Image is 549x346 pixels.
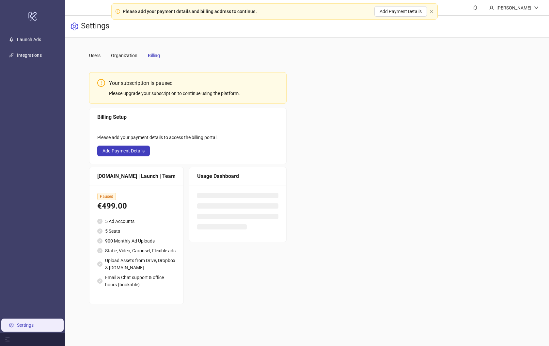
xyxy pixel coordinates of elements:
[97,228,176,235] li: 5 Seats
[97,79,105,87] span: exclamation-circle
[97,248,102,253] span: check-circle
[17,37,41,42] a: Launch Ads
[97,146,150,156] button: Add Payment Details
[97,257,176,271] li: Upload Assets from Drive, Dropbox & [DOMAIN_NAME]
[534,6,539,10] span: down
[116,9,120,14] span: exclamation-circle
[97,172,176,180] div: [DOMAIN_NAME] | Launch | Team
[97,278,102,284] span: check-circle
[197,172,278,180] div: Usage Dashboard
[97,274,176,288] li: Email & Chat support & office hours (bookable)
[123,8,257,15] div: Please add your payment details and billing address to continue.
[97,228,102,234] span: check-circle
[97,261,102,267] span: check-circle
[17,322,34,328] a: Settings
[97,237,176,244] li: 900 Monthly Ad Uploads
[71,23,78,30] span: setting
[97,200,176,212] div: €499.00
[489,6,494,10] span: user
[97,193,116,200] span: Paused
[102,148,145,153] span: Add Payment Details
[81,21,109,32] h3: Settings
[473,5,478,10] span: bell
[17,53,42,58] a: Integrations
[97,113,278,121] div: Billing Setup
[430,9,433,14] button: close
[111,52,137,59] div: Organization
[97,247,176,254] li: Static, Video, Carousel, Flexible ads
[109,79,278,87] div: Your subscription is paused
[97,219,102,224] span: check-circle
[374,6,427,17] button: Add Payment Details
[5,337,10,342] span: menu-fold
[380,9,422,14] span: Add Payment Details
[148,52,160,59] div: Billing
[97,238,102,244] span: check-circle
[89,52,101,59] div: Users
[109,90,278,97] div: Please upgrade your subscription to continue using the platform.
[494,4,534,11] div: [PERSON_NAME]
[97,134,278,141] div: Please add your payment details to access the billing portal.
[97,218,176,225] li: 5 Ad Accounts
[430,9,433,13] span: close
